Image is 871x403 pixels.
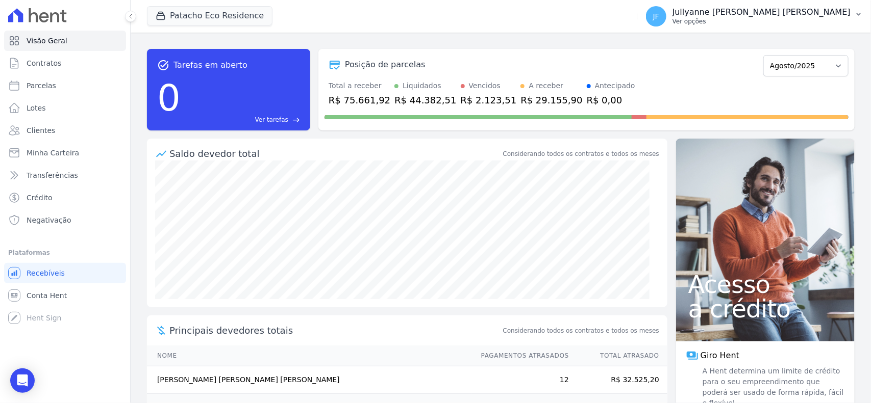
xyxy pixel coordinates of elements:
p: Ver opções [673,17,851,25]
span: Considerando todos os contratos e todos os meses [503,326,659,335]
div: Open Intercom Messenger [10,368,35,393]
div: R$ 44.382,51 [394,93,456,107]
th: Pagamentos Atrasados [471,345,569,366]
a: Visão Geral [4,31,126,51]
button: JF Jullyanne [PERSON_NAME] [PERSON_NAME] Ver opções [638,2,871,31]
th: Total Atrasado [569,345,667,366]
button: Patacho Eco Residence [147,6,272,25]
div: Antecipado [595,80,635,91]
span: east [292,116,300,124]
span: JF [653,13,659,20]
td: 12 [471,366,569,394]
span: task_alt [157,59,169,71]
div: Saldo devedor total [169,147,501,160]
span: Parcelas [27,80,56,91]
td: R$ 32.525,20 [569,366,667,394]
div: Posição de parcelas [345,59,426,71]
div: R$ 0,00 [587,93,635,107]
span: Negativação [27,215,71,225]
a: Crédito [4,187,126,208]
span: Tarefas em aberto [173,59,247,71]
a: Recebíveis [4,263,126,283]
span: a crédito [688,297,842,321]
span: Principais devedores totais [169,324,501,337]
div: Vencidos [469,80,501,91]
td: [PERSON_NAME] [PERSON_NAME] [PERSON_NAME] [147,366,471,394]
a: Conta Hent [4,285,126,306]
div: R$ 29.155,90 [520,93,582,107]
th: Nome [147,345,471,366]
span: Acesso [688,272,842,297]
span: Lotes [27,103,46,113]
span: Crédito [27,193,53,203]
div: Plataformas [8,247,122,259]
div: A receber [529,80,563,91]
div: Liquidados [403,80,441,91]
a: Lotes [4,98,126,118]
a: Contratos [4,53,126,73]
span: Contratos [27,58,61,68]
a: Minha Carteira [4,143,126,163]
a: Transferências [4,165,126,185]
span: Clientes [27,125,55,136]
span: Giro Hent [701,350,739,362]
div: R$ 2.123,51 [461,93,517,107]
a: Negativação [4,210,126,230]
div: Considerando todos os contratos e todos os meses [503,149,659,158]
a: Parcelas [4,75,126,96]
a: Ver tarefas east [185,115,300,124]
div: 0 [157,71,181,124]
span: Recebíveis [27,268,65,278]
p: Jullyanne [PERSON_NAME] [PERSON_NAME] [673,7,851,17]
span: Ver tarefas [255,115,288,124]
span: Conta Hent [27,290,67,301]
div: Total a receber [329,80,390,91]
a: Clientes [4,120,126,141]
span: Transferências [27,170,78,180]
div: R$ 75.661,92 [329,93,390,107]
span: Minha Carteira [27,148,79,158]
span: Visão Geral [27,36,67,46]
